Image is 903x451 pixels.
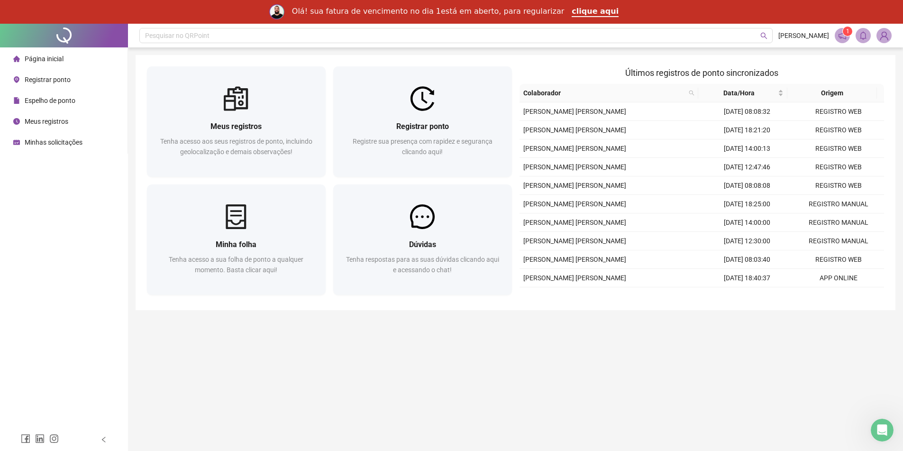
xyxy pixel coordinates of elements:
[702,195,793,213] td: [DATE] 18:25:00
[793,287,884,306] td: APP ONLINE
[702,139,793,158] td: [DATE] 14:00:13
[523,145,626,152] span: [PERSON_NAME] [PERSON_NAME]
[859,31,867,40] span: bell
[396,122,449,131] span: Registrar ponto
[702,232,793,250] td: [DATE] 12:30:00
[702,269,793,287] td: [DATE] 18:40:37
[793,232,884,250] td: REGISTRO MANUAL
[523,256,626,263] span: [PERSON_NAME] [PERSON_NAME]
[25,76,71,83] span: Registrar ponto
[523,163,626,171] span: [PERSON_NAME] [PERSON_NAME]
[843,27,852,36] sup: 1
[333,66,512,177] a: Registrar pontoRegistre sua presença com rapidez e segurança clicando aqui!
[25,118,68,125] span: Meus registros
[793,158,884,176] td: REGISTRO WEB
[702,158,793,176] td: [DATE] 12:47:46
[702,121,793,139] td: [DATE] 18:21:20
[13,97,20,104] span: file
[523,219,626,226] span: [PERSON_NAME] [PERSON_NAME]
[269,4,284,19] img: Profile image for Rodolfo
[523,237,626,245] span: [PERSON_NAME] [PERSON_NAME]
[353,138,493,156] span: Registre sua presença com rapidez e segurança clicando aqui!
[793,213,884,232] td: REGISTRO MANUAL
[793,269,884,287] td: APP ONLINE
[793,121,884,139] td: REGISTRO WEB
[793,195,884,213] td: REGISTRO MANUAL
[292,7,565,16] div: Olá! sua fatura de vencimento no dia 1está em aberto, para regularizar
[702,102,793,121] td: [DATE] 08:08:32
[13,139,20,146] span: schedule
[523,126,626,134] span: [PERSON_NAME] [PERSON_NAME]
[346,256,499,274] span: Tenha respostas para as suas dúvidas clicando aqui e acessando o chat!
[702,88,776,98] span: Data/Hora
[21,434,30,443] span: facebook
[333,184,512,295] a: DúvidasTenha respostas para as suas dúvidas clicando aqui e acessando o chat!
[523,108,626,115] span: [PERSON_NAME] [PERSON_NAME]
[210,122,262,131] span: Meus registros
[409,240,436,249] span: Dúvidas
[49,434,59,443] span: instagram
[523,182,626,189] span: [PERSON_NAME] [PERSON_NAME]
[100,436,107,443] span: left
[760,32,767,39] span: search
[147,184,326,295] a: Minha folhaTenha acesso a sua folha de ponto a qualquer momento. Basta clicar aqui!
[25,97,75,104] span: Espelho de ponto
[702,250,793,269] td: [DATE] 08:03:40
[160,138,312,156] span: Tenha acesso aos seus registros de ponto, incluindo geolocalização e demais observações!
[871,419,894,442] iframe: Intercom live chat
[702,287,793,306] td: [DATE] 18:11:35
[25,55,64,63] span: Página inicial
[523,88,685,98] span: Colaborador
[169,256,303,274] span: Tenha acesso a sua folha de ponto a qualquer momento. Basta clicar aqui!
[689,90,694,96] span: search
[793,102,884,121] td: REGISTRO WEB
[787,84,877,102] th: Origem
[778,30,829,41] span: [PERSON_NAME]
[25,138,82,146] span: Minhas solicitações
[698,84,788,102] th: Data/Hora
[147,66,326,177] a: Meus registrosTenha acesso aos seus registros de ponto, incluindo geolocalização e demais observa...
[13,76,20,83] span: environment
[523,200,626,208] span: [PERSON_NAME] [PERSON_NAME]
[877,28,891,43] img: 37859
[846,28,849,35] span: 1
[625,68,778,78] span: Últimos registros de ponto sincronizados
[793,139,884,158] td: REGISTRO WEB
[216,240,256,249] span: Minha folha
[702,213,793,232] td: [DATE] 14:00:00
[35,434,45,443] span: linkedin
[523,274,626,282] span: [PERSON_NAME] [PERSON_NAME]
[13,55,20,62] span: home
[793,250,884,269] td: REGISTRO WEB
[702,176,793,195] td: [DATE] 08:08:08
[793,176,884,195] td: REGISTRO WEB
[13,118,20,125] span: clock-circle
[572,7,619,17] a: clique aqui
[687,86,696,100] span: search
[838,31,847,40] span: notification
